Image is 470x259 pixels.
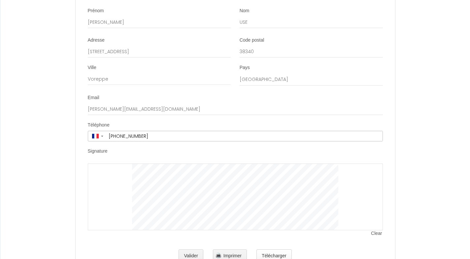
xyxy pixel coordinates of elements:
label: Email [88,94,99,101]
input: +33 6 12 34 56 78 [106,131,383,141]
img: printer.png [216,253,221,258]
label: Ville [88,64,96,71]
label: Téléphone [88,122,110,129]
label: Prénom [88,8,104,14]
label: Nom [240,8,250,14]
span: ▼ [100,135,104,137]
label: Adresse [88,37,105,44]
label: Signature [88,148,108,155]
label: Pays [240,64,250,71]
span: Imprimer [223,253,242,258]
span: Clear [371,230,383,237]
label: Code postal [240,37,264,44]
